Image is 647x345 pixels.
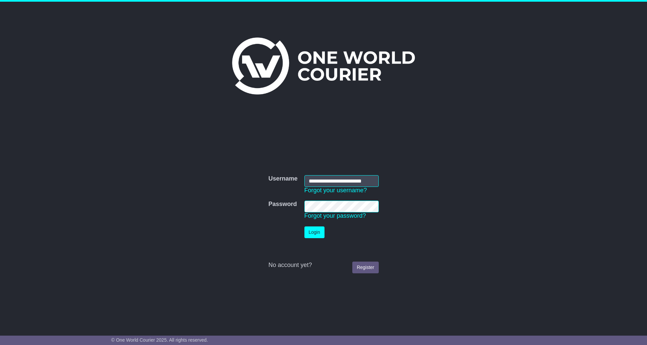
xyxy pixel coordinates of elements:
a: Forgot your password? [304,212,366,219]
img: One World [232,38,415,94]
label: Username [268,175,297,183]
span: © One World Courier 2025. All rights reserved. [111,337,208,343]
div: No account yet? [268,262,378,269]
a: Forgot your username? [304,187,367,194]
label: Password [268,201,297,208]
button: Login [304,226,325,238]
a: Register [352,262,378,273]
